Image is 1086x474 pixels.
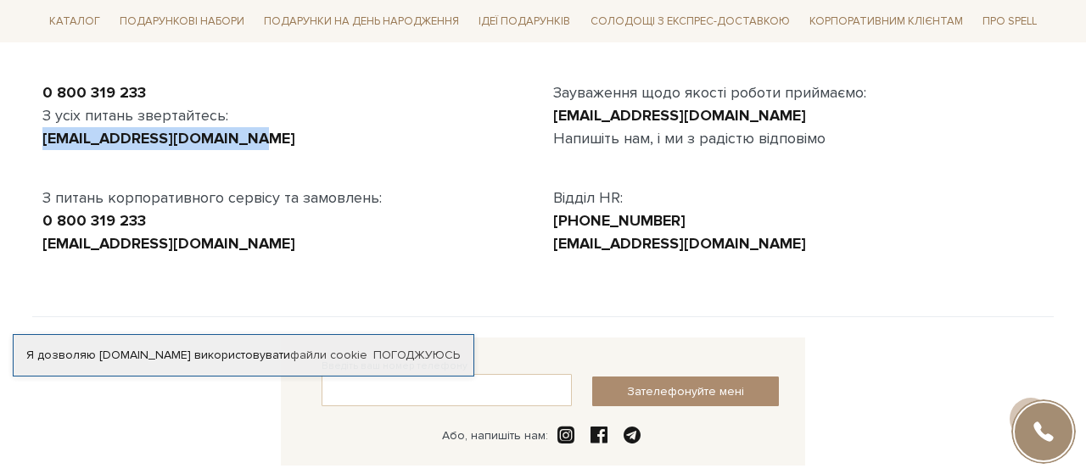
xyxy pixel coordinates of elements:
div: З усіх питань звертайтесь: З питань корпоративного сервісу та замовлень: [32,81,543,255]
a: [EMAIL_ADDRESS][DOMAIN_NAME] [553,106,806,125]
div: Або, напишіть нам: [442,428,548,443]
a: файли cookie [290,348,367,362]
a: [EMAIL_ADDRESS][DOMAIN_NAME] [42,129,295,148]
a: [EMAIL_ADDRESS][DOMAIN_NAME] [553,234,806,253]
div: Зауваження щодо якості роботи приймаємо: Напишіть нам, і ми з радістю відповімо Відділ HR: [543,81,1054,255]
span: Каталог [42,8,107,35]
span: Про Spell [976,8,1044,35]
div: Я дозволяю [DOMAIN_NAME] використовувати [14,348,473,363]
button: Зателефонуйте мені [592,376,779,406]
span: Ідеї подарунків [472,8,577,35]
a: Солодощі з експрес-доставкою [584,7,797,36]
a: 0 800 319 233 [42,83,146,102]
span: Подарункові набори [113,8,251,35]
a: [EMAIL_ADDRESS][DOMAIN_NAME] [42,234,295,253]
a: 0 800 319 233 [42,211,146,230]
a: [PHONE_NUMBER] [553,211,686,230]
a: Погоджуюсь [373,348,460,363]
span: Подарунки на День народження [257,8,466,35]
a: Корпоративним клієнтам [803,7,970,36]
